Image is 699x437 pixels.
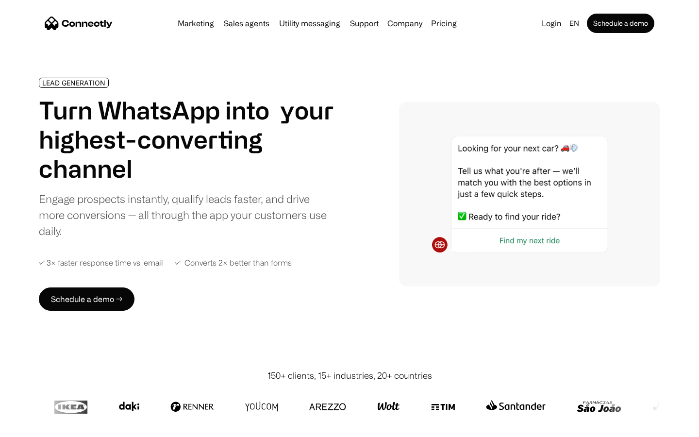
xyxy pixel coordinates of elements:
[346,19,383,27] a: Support
[175,258,292,268] div: ✓ Converts 2× better than forms
[39,191,334,239] div: Engage prospects instantly, qualify leads faster, and drive more conversions — all through the ap...
[538,17,566,30] a: Login
[39,96,334,183] h1: Turn WhatsApp into your highest-converting channel
[587,14,654,33] a: Schedule a demo
[267,369,432,382] div: 150+ clients, 15+ industries, 20+ countries
[427,19,461,27] a: Pricing
[39,258,163,268] div: ✓ 3× faster response time vs. email
[220,19,273,27] a: Sales agents
[39,287,134,311] a: Schedule a demo →
[569,17,579,30] div: en
[174,19,218,27] a: Marketing
[387,17,422,30] div: Company
[275,19,344,27] a: Utility messaging
[42,79,105,86] div: LEAD GENERATION
[10,419,58,434] aside: Language selected: English
[19,420,58,434] ul: Language list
